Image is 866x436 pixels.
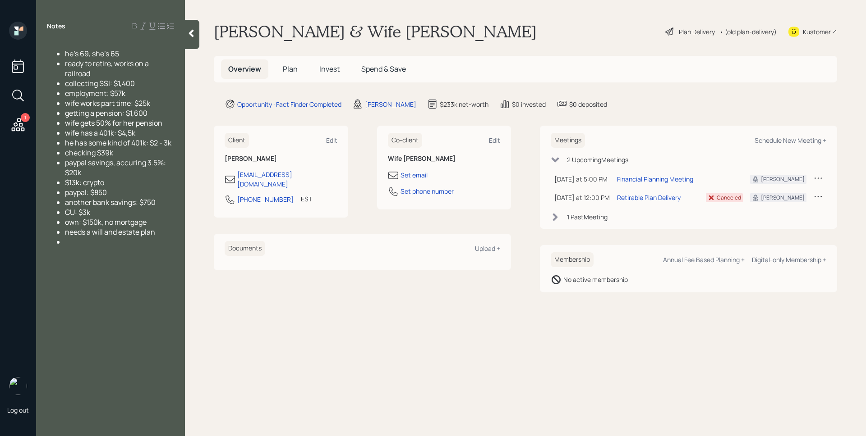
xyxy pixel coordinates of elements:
span: another bank savings: $750 [65,197,156,207]
div: $0 invested [512,100,546,109]
h6: Documents [225,241,265,256]
span: own: $150k, no mortgage [65,217,147,227]
span: Plan [283,64,298,74]
div: $0 deposited [569,100,607,109]
div: Opportunity · Fact Finder Completed [237,100,341,109]
div: Log out [7,406,29,414]
span: he has some kind of 401k: $2 - 3k [65,138,171,148]
span: wife has a 401k: $4,5k [65,128,135,138]
h6: Co-client [388,133,422,148]
div: EST [301,194,312,204]
div: 2 Upcoming Meeting s [567,155,628,164]
div: [PERSON_NAME] [761,194,805,202]
div: Annual Fee Based Planning + [663,255,745,264]
div: Edit [326,136,337,145]
div: Edit [489,136,500,145]
div: [PERSON_NAME] [761,175,805,183]
div: Set email [401,170,428,180]
div: 1 Past Meeting [567,212,608,222]
h6: Client [225,133,249,148]
h6: Wife [PERSON_NAME] [388,155,501,163]
span: checking $39k [65,148,113,158]
div: Canceled [717,194,741,202]
div: Digital-only Membership + [752,255,826,264]
label: Notes [47,22,65,31]
span: Spend & Save [361,64,406,74]
h6: Meetings [551,133,585,148]
span: he's 69, she's 65 [65,49,119,59]
h6: [PERSON_NAME] [225,155,337,163]
div: $233k net-worth [440,100,488,109]
div: 1 [21,113,30,122]
h6: Membership [551,252,594,267]
div: • (old plan-delivery) [719,27,777,36]
div: [DATE] at 5:00 PM [554,174,610,184]
div: Kustomer [803,27,831,36]
div: Retirable Plan Delivery [617,193,681,202]
div: [PERSON_NAME] [365,100,416,109]
div: [PHONE_NUMBER] [237,195,294,204]
span: employment: $57k [65,88,125,98]
div: Upload + [475,244,500,253]
div: Plan Delivery [679,27,715,36]
div: [EMAIL_ADDRESS][DOMAIN_NAME] [237,170,337,189]
span: wife works part time: $25k [65,98,150,108]
span: wife gets 50% for her pension [65,118,162,128]
h1: [PERSON_NAME] & Wife [PERSON_NAME] [214,22,537,41]
img: james-distasi-headshot.png [9,377,27,395]
div: No active membership [563,275,628,284]
span: needs a will and estate plan [65,227,155,237]
div: Financial Planning Meeting [617,174,693,184]
div: [DATE] at 12:00 PM [554,193,610,202]
span: Invest [319,64,340,74]
div: Set phone number [401,186,454,196]
span: getting a pension: $1,600 [65,108,147,118]
span: paypal savings, accuring 3.5%: $20k [65,158,167,177]
span: Overview [228,64,261,74]
span: ready to retire, works on a railroad [65,59,150,78]
span: collecting SSI: $1,400 [65,78,135,88]
div: Schedule New Meeting + [755,136,826,145]
span: $13k: crypto [65,177,104,187]
span: paypal: $850 [65,187,107,197]
span: CU: $3k [65,207,90,217]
